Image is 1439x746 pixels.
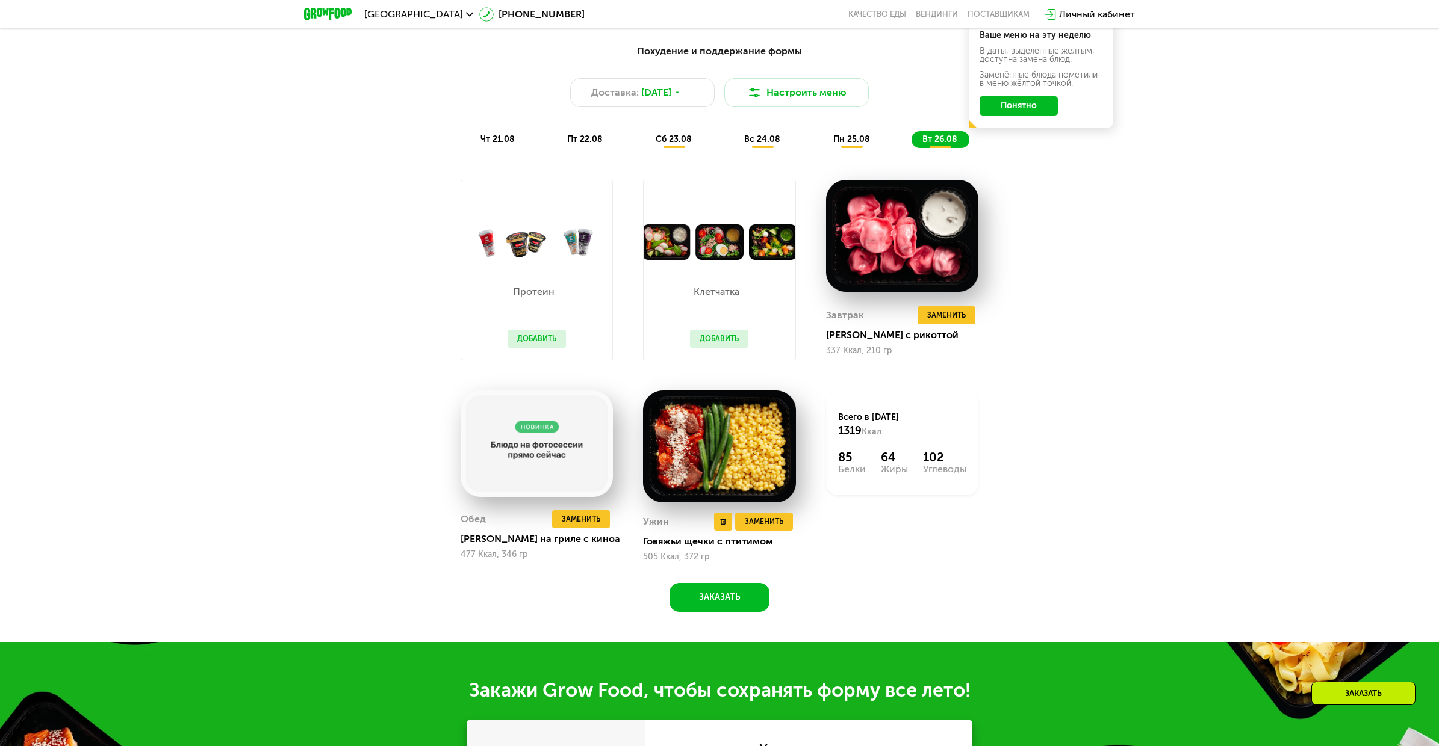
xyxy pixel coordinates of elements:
div: Ужин [643,513,669,531]
span: вт 26.08 [922,134,957,144]
span: [DATE] [641,85,671,100]
div: 85 [838,450,866,464]
span: Заменить [562,513,600,525]
div: [PERSON_NAME] с рикоттой [826,329,988,341]
span: Ккал [862,427,881,437]
div: Завтрак [826,306,864,324]
span: пт 22.08 [567,134,603,144]
div: В даты, выделенные желтым, доступна замена блюд. [980,47,1102,64]
div: Заменённые блюда пометили в меню жёлтой точкой. [980,71,1102,88]
span: [GEOGRAPHIC_DATA] [364,10,463,19]
button: Настроить меню [724,78,869,107]
div: Личный кабинет [1059,7,1135,22]
span: Заменить [927,309,966,321]
button: Понятно [980,96,1058,116]
button: Заменить [918,306,975,324]
a: Качество еды [848,10,906,19]
span: сб 23.08 [656,134,692,144]
div: Похудение и поддержание формы [363,44,1076,59]
div: Заказать [1311,682,1416,705]
p: Клетчатка [690,287,742,297]
a: Вендинги [916,10,958,19]
span: пн 25.08 [833,134,870,144]
div: Обед [461,510,486,528]
div: [PERSON_NAME] на гриле с киноа [461,533,623,545]
button: Заменить [735,513,793,531]
div: Углеводы [923,464,966,474]
div: Ваше меню на эту неделю [980,31,1102,40]
div: поставщикам [968,10,1030,19]
p: Протеин [508,287,560,297]
div: 64 [881,450,908,464]
button: Добавить [508,330,566,348]
div: Белки [838,464,866,474]
span: чт 21.08 [480,134,515,144]
button: Заменить [552,510,610,528]
div: 102 [923,450,966,464]
div: Всего в [DATE] [838,412,966,438]
button: Добавить [690,330,748,348]
div: 505 Ккал, 372 гр [643,552,795,562]
span: Доставка: [591,85,639,100]
span: 1319 [838,424,862,437]
div: 477 Ккал, 346 гр [461,550,613,559]
div: Жиры [881,464,908,474]
span: вс 24.08 [744,134,780,144]
div: 337 Ккал, 210 гр [826,346,978,356]
a: [PHONE_NUMBER] [479,7,585,22]
div: Говяжьи щечки с птитимом [643,535,805,547]
button: Заказать [670,583,769,612]
span: Заменить [745,516,783,528]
